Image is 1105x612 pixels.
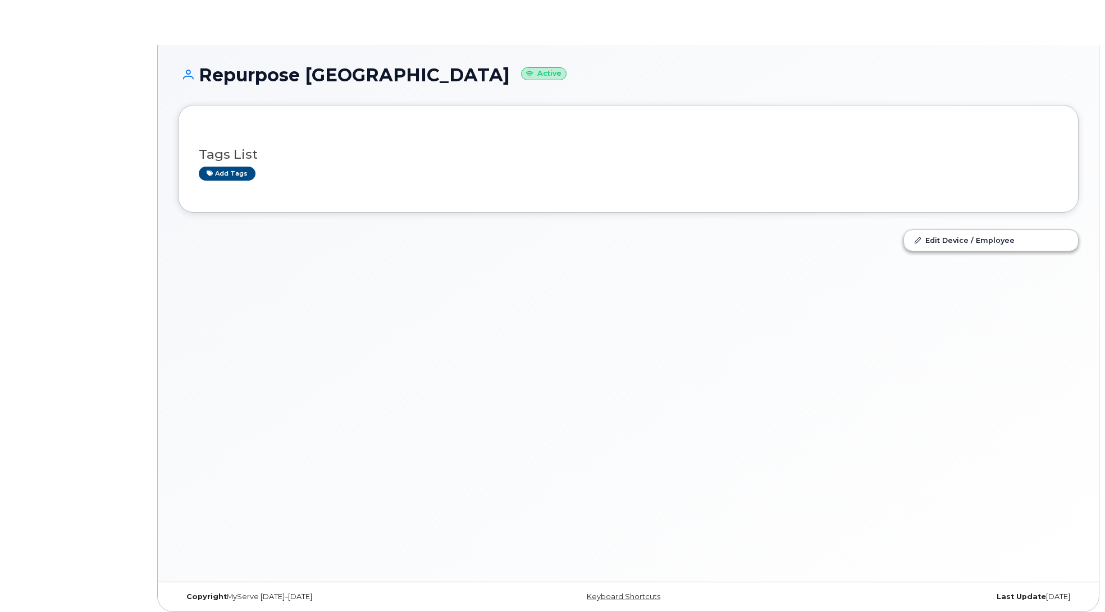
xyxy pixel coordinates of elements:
h1: Repurpose [GEOGRAPHIC_DATA] [178,65,1079,85]
h3: Tags List [199,148,1058,162]
a: Edit Device / Employee [904,230,1078,250]
div: MyServe [DATE]–[DATE] [178,592,478,601]
small: Active [521,67,567,80]
a: Add tags [199,167,255,181]
strong: Last Update [997,592,1046,601]
strong: Copyright [186,592,227,601]
a: Keyboard Shortcuts [587,592,660,601]
div: [DATE] [778,592,1079,601]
